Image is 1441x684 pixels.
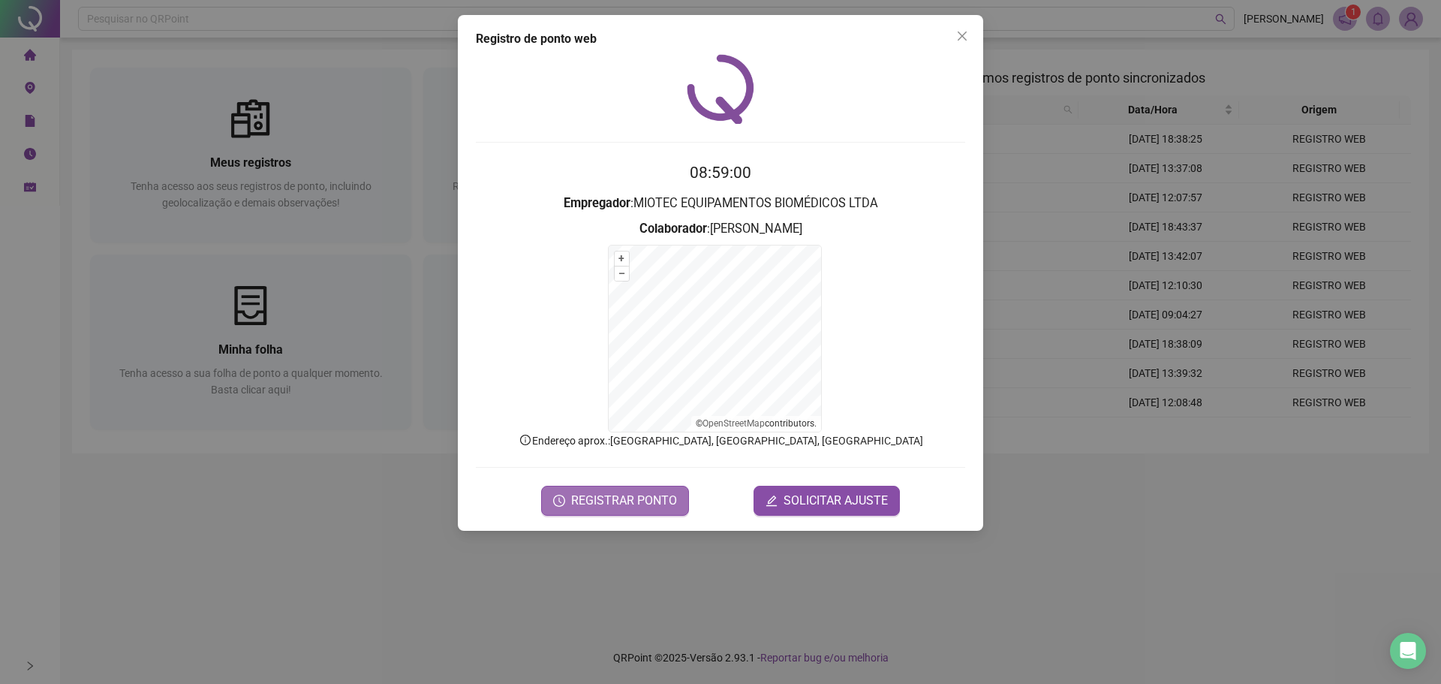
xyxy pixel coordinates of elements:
[615,267,629,281] button: –
[690,164,751,182] time: 08:59:00
[541,486,689,516] button: REGISTRAR PONTO
[476,219,965,239] h3: : [PERSON_NAME]
[1390,633,1426,669] div: Open Intercom Messenger
[696,418,817,429] li: © contributors.
[553,495,565,507] span: clock-circle
[571,492,677,510] span: REGISTRAR PONTO
[615,252,629,266] button: +
[476,30,965,48] div: Registro de ponto web
[766,495,778,507] span: edit
[784,492,888,510] span: SOLICITAR AJUSTE
[519,433,532,447] span: info-circle
[687,54,754,124] img: QRPoint
[702,418,765,429] a: OpenStreetMap
[950,24,974,48] button: Close
[639,221,707,236] strong: Colaborador
[476,194,965,213] h3: : MIOTEC EQUIPAMENTOS BIOMÉDICOS LTDA
[754,486,900,516] button: editSOLICITAR AJUSTE
[476,432,965,449] p: Endereço aprox. : [GEOGRAPHIC_DATA], [GEOGRAPHIC_DATA], [GEOGRAPHIC_DATA]
[956,30,968,42] span: close
[564,196,630,210] strong: Empregador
